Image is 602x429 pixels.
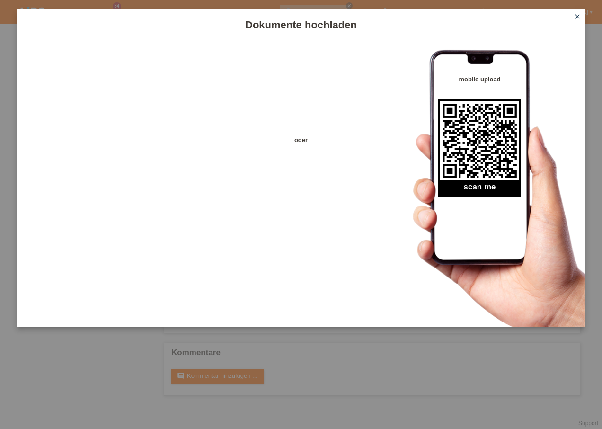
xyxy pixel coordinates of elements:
i: close [574,13,581,20]
iframe: Upload [31,64,284,301]
span: oder [284,135,318,145]
h2: scan me [438,182,521,197]
h1: Dokumente hochladen [17,19,585,31]
a: close [571,12,584,23]
h4: mobile upload [438,76,521,83]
